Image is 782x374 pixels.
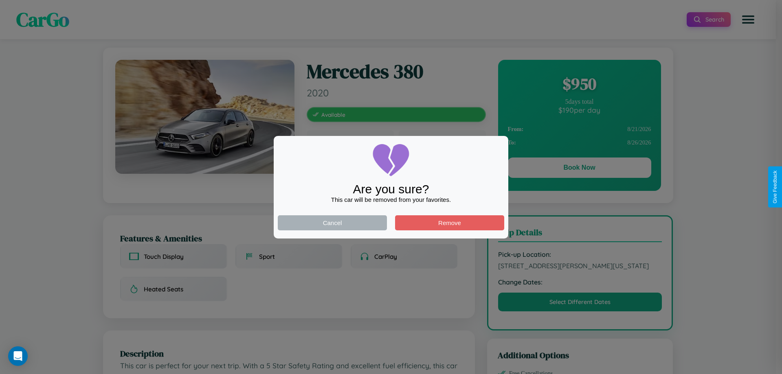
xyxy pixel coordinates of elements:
[772,171,778,203] div: Give Feedback
[371,140,411,181] img: broken-heart
[278,196,504,203] div: This car will be removed from your favorites.
[278,215,387,230] button: Cancel
[395,215,504,230] button: Remove
[8,346,28,366] div: Open Intercom Messenger
[278,182,504,196] div: Are you sure?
